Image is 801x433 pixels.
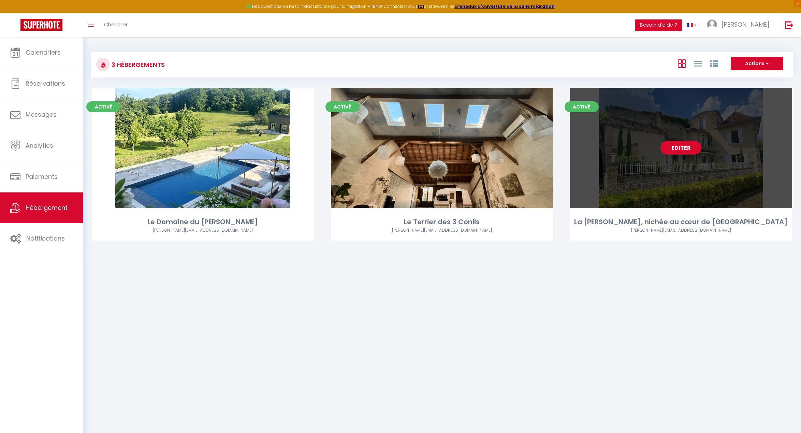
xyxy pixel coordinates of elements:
[635,19,682,31] button: Besoin d'aide ?
[26,110,57,119] span: Messages
[570,227,792,234] div: Airbnb
[26,203,68,212] span: Hébergement
[707,19,717,30] img: ...
[110,57,165,72] h3: 3 Hébergements
[694,58,702,69] a: Vue en Liste
[565,101,599,112] span: Activé
[92,227,314,234] div: Airbnb
[20,19,62,31] img: Super Booking
[331,217,553,227] div: Le Terrier des 3 Conils
[731,57,783,71] button: Actions
[660,141,701,155] a: Editer
[26,79,65,88] span: Réservations
[26,141,53,150] span: Analytics
[325,101,360,112] span: Activé
[710,58,718,69] a: Vue par Groupe
[5,3,26,23] button: Ouvrir le widget de chat LiveChat
[331,227,553,234] div: Airbnb
[26,48,61,57] span: Calendriers
[678,58,686,69] a: Vue en Box
[722,20,769,29] span: [PERSON_NAME]
[418,3,424,9] a: ICI
[785,21,793,29] img: logout
[92,217,314,227] div: Le Domaine du [PERSON_NAME]
[26,172,58,181] span: Paiements
[99,13,133,37] a: Chercher
[26,234,65,243] span: Notifications
[104,21,128,28] span: Chercher
[570,217,792,227] div: La [PERSON_NAME], nichée au cœur de [GEOGRAPHIC_DATA]
[454,3,555,9] a: créneaux d'ouverture de la salle migration
[86,101,120,112] span: Activé
[702,13,778,37] a: ... [PERSON_NAME]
